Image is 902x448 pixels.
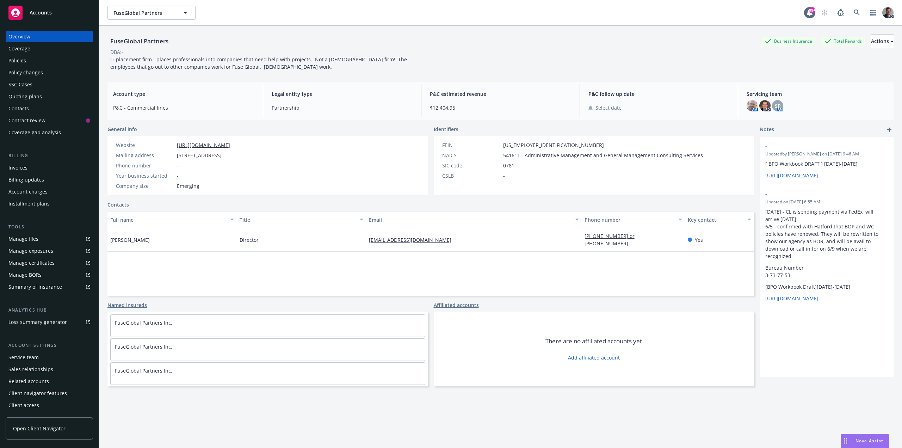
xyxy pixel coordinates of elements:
[765,151,888,157] span: Updated by [PERSON_NAME] on [DATE] 9:46 AM
[6,67,93,78] a: Policy changes
[545,337,642,345] span: There are no affiliated accounts yet
[8,281,62,293] div: Summary of insurance
[595,104,622,111] span: Select date
[834,6,848,20] a: Report a Bug
[871,34,894,48] button: Actions
[568,354,620,361] a: Add affiliated account
[6,115,93,126] a: Contract review
[115,367,172,374] a: FuseGlobal Partners Inc.
[442,152,500,159] div: NAICS
[6,400,93,411] a: Client access
[765,295,818,302] a: [URL][DOMAIN_NAME]
[8,400,39,411] div: Client access
[30,10,52,16] span: Accounts
[177,142,230,148] a: [URL][DOMAIN_NAME]
[6,233,93,245] a: Manage files
[13,425,66,432] span: Open Client Navigator
[113,90,254,98] span: Account type
[110,236,150,244] span: [PERSON_NAME]
[116,172,174,179] div: Year business started
[760,125,774,134] span: Notes
[115,319,172,326] a: FuseGlobal Partners Inc.
[177,152,222,159] span: [STREET_ADDRESS]
[8,233,38,245] div: Manage files
[107,201,129,208] a: Contacts
[503,162,514,169] span: 0781
[765,283,888,290] p: [BPO Workbook Draft][DATE]-[DATE]
[6,307,93,314] div: Analytics hub
[685,211,754,228] button: Key contact
[8,186,48,197] div: Account charges
[107,211,237,228] button: Full name
[6,31,93,42] a: Overview
[747,100,758,111] img: photo
[6,174,93,185] a: Billing updates
[110,56,408,70] span: IT placement firm - places professionals into companies that need help with projects. Not a [DEMO...
[765,199,888,205] span: Updated on [DATE] 6:55 AM
[240,236,259,244] span: Director
[8,257,55,269] div: Manage certificates
[6,198,93,209] a: Installment plans
[8,67,43,78] div: Policy changes
[177,162,179,169] span: -
[113,104,254,111] span: P&C - Commercial lines
[6,91,93,102] a: Quoting plans
[6,364,93,375] a: Sales relationships
[116,141,174,149] div: Website
[369,237,457,243] a: [EMAIL_ADDRESS][DOMAIN_NAME]
[369,216,571,223] div: Email
[588,90,730,98] span: P&C follow up date
[8,79,32,90] div: SSC Cases
[582,211,685,228] button: Phone number
[6,342,93,349] div: Account settings
[116,182,174,190] div: Company size
[8,364,53,375] div: Sales relationships
[272,104,413,111] span: Partnership
[850,6,864,20] a: Search
[8,269,42,281] div: Manage BORs
[430,90,571,98] span: P&C estimated revenue
[765,172,818,179] a: [URL][DOMAIN_NAME]
[8,115,45,126] div: Contract review
[6,281,93,293] a: Summary of insurance
[430,104,571,111] span: $12,404.95
[503,152,703,159] span: 541611 - Administrative Management and General Management Consulting Services
[110,216,226,223] div: Full name
[765,264,888,279] p: Bureau Number 3-73-77-53
[8,376,49,387] div: Related accounts
[107,6,196,20] button: FuseGlobal Partners
[237,211,366,228] button: Title
[8,127,61,138] div: Coverage gap analysis
[817,6,832,20] a: Start snowing
[8,162,27,173] div: Invoices
[434,125,458,133] span: Identifiers
[8,55,26,66] div: Policies
[442,162,500,169] div: SIC code
[585,216,675,223] div: Phone number
[6,127,93,138] a: Coverage gap analysis
[107,301,147,309] a: Named insureds
[765,160,888,167] p: [ BPO Workbook DRAFT ] [DATE]-[DATE]
[8,245,53,257] div: Manage exposures
[442,141,500,149] div: FEIN
[113,9,174,17] span: FuseGlobal Partners
[775,102,781,110] span: SP
[6,43,93,54] a: Coverage
[177,172,179,179] span: -
[760,137,894,185] div: -Updatedby [PERSON_NAME] on [DATE] 9:46 AM[ BPO Workbook DRAFT ] [DATE]-[DATE][URL][DOMAIN_NAME]
[765,208,888,260] p: [DATE] - CL is sending payment via FedEx, will arrive [DATE] 6/5 - confirmed with Hatford that BO...
[765,142,870,150] span: -
[8,388,67,399] div: Client navigator features
[107,37,171,46] div: FuseGlobal Partners
[8,198,50,209] div: Installment plans
[866,6,880,20] a: Switch app
[8,91,42,102] div: Quoting plans
[116,162,174,169] div: Phone number
[442,172,500,179] div: CSLB
[6,317,93,328] a: Loss summary generator
[695,236,703,244] span: Yes
[761,37,816,45] div: Business Insurance
[8,103,29,114] div: Contacts
[115,343,172,350] a: FuseGlobal Partners Inc.
[6,55,93,66] a: Policies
